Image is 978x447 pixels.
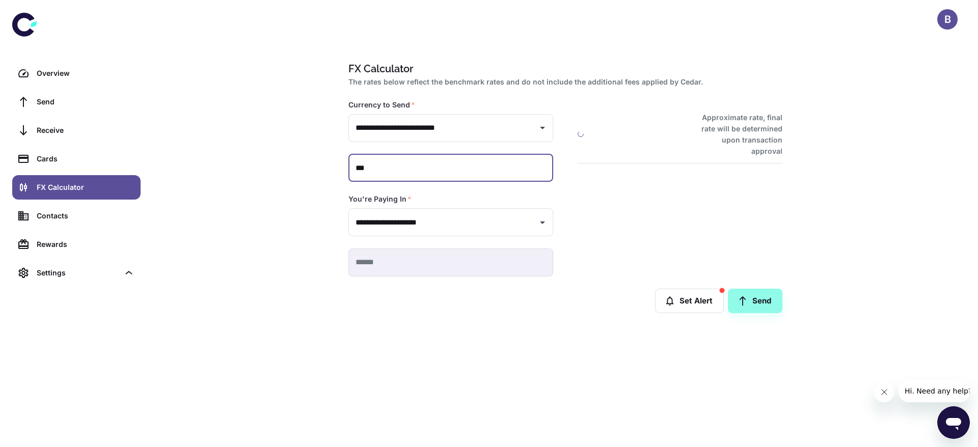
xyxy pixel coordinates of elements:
h6: Approximate rate, final rate will be determined upon transaction approval [690,112,782,157]
div: Receive [37,125,134,136]
button: B [937,9,958,30]
div: Overview [37,68,134,79]
a: Overview [12,61,141,86]
iframe: Close message [874,382,894,402]
div: Settings [37,267,119,278]
a: Rewards [12,232,141,257]
button: Open [535,215,550,230]
label: You're Paying In [348,194,412,204]
button: Set Alert [655,289,724,313]
div: FX Calculator [37,182,134,193]
label: Currency to Send [348,100,415,110]
a: Send [728,289,782,313]
a: Contacts [12,204,141,228]
h1: FX Calculator [348,61,778,76]
a: Send [12,90,141,114]
div: Settings [12,261,141,285]
div: Contacts [37,210,134,221]
iframe: Message from company [899,380,970,402]
button: Open [535,121,550,135]
a: Cards [12,147,141,171]
a: Receive [12,118,141,143]
a: FX Calculator [12,175,141,200]
div: Rewards [37,239,134,250]
div: Cards [37,153,134,164]
iframe: Button to launch messaging window [937,406,970,439]
span: Hi. Need any help? [6,7,73,15]
div: Send [37,96,134,107]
